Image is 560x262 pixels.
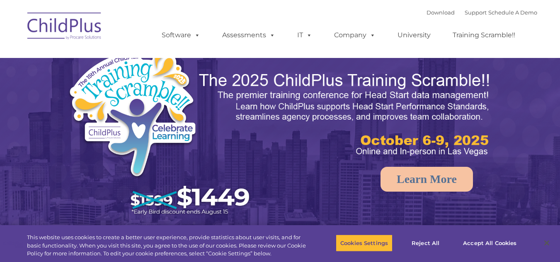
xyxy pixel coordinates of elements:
div: This website uses cookies to create a better user experience, provide statistics about user visit... [27,233,308,258]
a: Schedule A Demo [488,9,537,16]
span: Phone number [115,89,150,95]
img: ChildPlus by Procare Solutions [23,7,106,48]
font: | [427,9,537,16]
a: Download [427,9,455,16]
button: Reject All [400,234,451,252]
button: Accept All Cookies [458,234,521,252]
a: Training Scramble!! [444,27,524,43]
a: Company [326,27,384,43]
a: IT [289,27,320,43]
a: University [389,27,439,43]
span: Last name [115,55,141,61]
button: Close [538,234,556,252]
a: Assessments [214,27,284,43]
a: Support [465,9,487,16]
a: Learn More [381,167,473,192]
a: Software [153,27,208,43]
button: Cookies Settings [336,234,393,252]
